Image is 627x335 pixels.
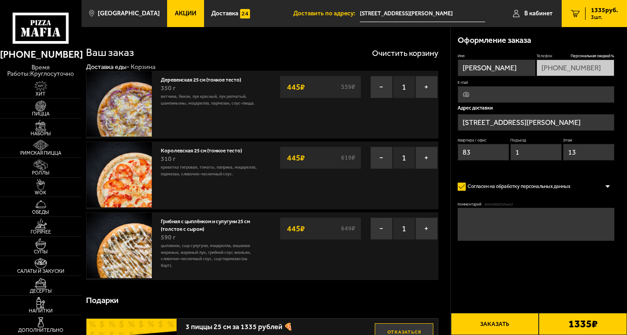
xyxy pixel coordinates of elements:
[161,93,258,106] p: ветчина, бекон, лук красный, лук репчатый, шампиньоны, моцарелла, пармезан, соус-пицца.
[175,10,196,17] span: Акции
[86,63,129,71] a: Доставка еды-
[293,10,360,17] span: Доставить по адресу:
[591,7,618,14] span: 1335 руб.
[458,80,614,85] label: E-mail
[360,5,485,22] input: Ваш адрес доставки
[485,202,513,207] span: (необязательно)
[563,138,614,143] label: Этаж
[415,147,438,169] button: +
[161,216,250,232] a: Грибная с цыплёнком и сулугуни 25 см (толстое с сыром)
[393,217,415,240] span: 1
[161,155,176,163] span: 310 г
[458,60,536,76] input: Имя
[340,155,356,161] s: 619 ₽
[161,146,249,154] a: Королевская 25 см (тонкое тесто)
[393,147,415,169] span: 1
[86,296,118,304] h3: Подарки
[340,84,356,90] s: 559 ₽
[131,63,155,71] div: Корзина
[240,9,250,19] img: 15daf4d41897b9f0e9f617042186c801.svg
[161,164,258,177] p: креветка тигровая, томаты, паприка, моцарелла, пармезан, сливочно-чесночный соус.
[536,53,614,59] label: Телефон
[161,84,176,92] span: 350 г
[524,10,553,17] span: В кабинет
[285,149,307,166] strong: 445 ₽
[568,319,598,329] b: 1335 ₽
[340,225,356,232] s: 649 ₽
[86,47,134,58] h1: Ваш заказ
[161,234,176,241] span: 590 г
[510,138,562,143] label: Подъезд
[458,86,614,103] input: @
[458,180,577,193] label: Согласен на обработку персональных данных
[98,10,160,17] span: [GEOGRAPHIC_DATA]
[285,220,307,237] strong: 445 ₽
[285,78,307,96] strong: 445 ₽
[360,5,485,22] span: Ленинградская область, Всеволожский район, Мурино, улица Шувалова, 11
[458,36,531,44] h3: Оформление заказа
[186,319,375,330] span: 3 пиццы 25 см за 1335 рублей 🍕
[571,53,614,59] span: Персональная скидка 5 %
[415,76,438,98] button: +
[211,10,238,17] span: Доставка
[393,76,415,98] span: 1
[458,202,614,207] label: Комментарий
[370,76,393,98] button: −
[370,147,393,169] button: −
[458,106,614,111] p: Адрес доставки
[372,49,438,57] button: Очистить корзину
[415,217,438,240] button: +
[161,75,248,83] a: Деревенская 25 см (тонкое тесто)
[161,243,258,269] p: цыпленок, сыр сулугуни, моцарелла, вешенки жареные, жареный лук, грибной соус Жюльен, сливочно-че...
[451,313,539,335] button: Заказать
[370,217,393,240] button: −
[536,60,614,76] input: +7 (
[458,53,536,59] label: Имя
[591,14,618,20] span: 3 шт.
[458,138,509,143] label: Квартира / офис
